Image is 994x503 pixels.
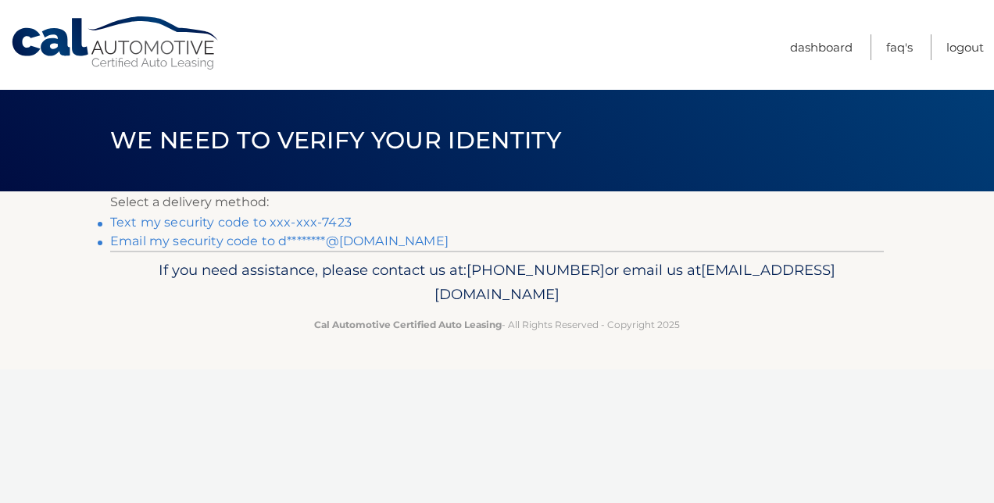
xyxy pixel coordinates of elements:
a: FAQ's [886,34,913,60]
a: Text my security code to xxx-xxx-7423 [110,215,352,230]
a: Logout [946,34,984,60]
a: Email my security code to d********@[DOMAIN_NAME] [110,234,449,248]
p: - All Rights Reserved - Copyright 2025 [120,316,874,333]
a: Cal Automotive [10,16,221,71]
strong: Cal Automotive Certified Auto Leasing [314,319,502,330]
a: Dashboard [790,34,853,60]
p: Select a delivery method: [110,191,884,213]
span: [PHONE_NUMBER] [467,261,605,279]
span: We need to verify your identity [110,126,561,155]
p: If you need assistance, please contact us at: or email us at [120,258,874,308]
